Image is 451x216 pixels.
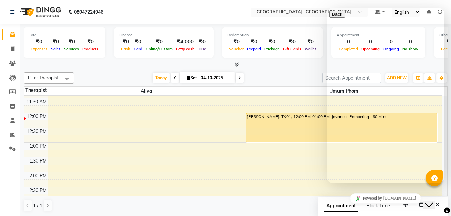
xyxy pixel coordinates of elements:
[29,38,49,46] div: ₹0
[29,32,100,38] div: Total
[119,38,132,46] div: ₹0
[185,75,199,80] span: Sat
[423,189,444,209] iframe: chat widget
[227,47,245,51] span: Voucher
[28,143,48,150] div: 1:00 PM
[227,32,318,38] div: Redemption
[153,73,170,83] span: Today
[144,47,174,51] span: Online/Custom
[199,73,232,83] input: 2025-10-04
[263,38,281,46] div: ₹0
[281,38,303,46] div: ₹0
[74,3,103,22] b: 08047224946
[25,128,48,135] div: 12:30 PM
[81,38,100,46] div: ₹0
[28,75,58,80] span: Filter Therapist
[28,187,48,194] div: 2:30 PM
[62,38,81,46] div: ₹0
[62,47,81,51] span: Services
[81,47,100,51] span: Products
[24,87,48,94] div: Therapist
[245,87,443,95] span: Umum Phom
[25,98,48,105] div: 11:30 AM
[263,47,281,51] span: Package
[174,38,196,46] div: ₹4,000
[119,32,208,38] div: Finance
[28,172,48,179] div: 2:00 PM
[132,38,144,46] div: ₹0
[29,47,49,51] span: Expenses
[327,191,444,206] iframe: chat widget
[33,202,42,209] span: 1 / 1
[174,47,196,51] span: Petty cash
[132,47,144,51] span: Card
[48,87,245,95] span: Aliya
[245,38,263,46] div: ₹0
[324,200,358,212] span: Appointment
[322,73,381,83] input: Search Appointment
[245,47,263,51] span: Prepaid
[28,157,48,165] div: 1:30 PM
[17,3,63,22] img: logo
[303,47,318,51] span: Wallet
[49,38,62,46] div: ₹0
[119,47,132,51] span: Cash
[281,47,303,51] span: Gift Cards
[144,38,174,46] div: ₹0
[196,38,208,46] div: ₹0
[303,38,318,46] div: ₹0
[197,47,208,51] span: Due
[327,8,444,183] iframe: chat widget
[25,113,48,120] div: 12:00 PM
[246,113,437,142] div: [PERSON_NAME], TK01, 12:00 PM-01:00 PM, Javanese Pampering - 60 Mins
[227,38,245,46] div: ₹0
[49,47,62,51] span: Sales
